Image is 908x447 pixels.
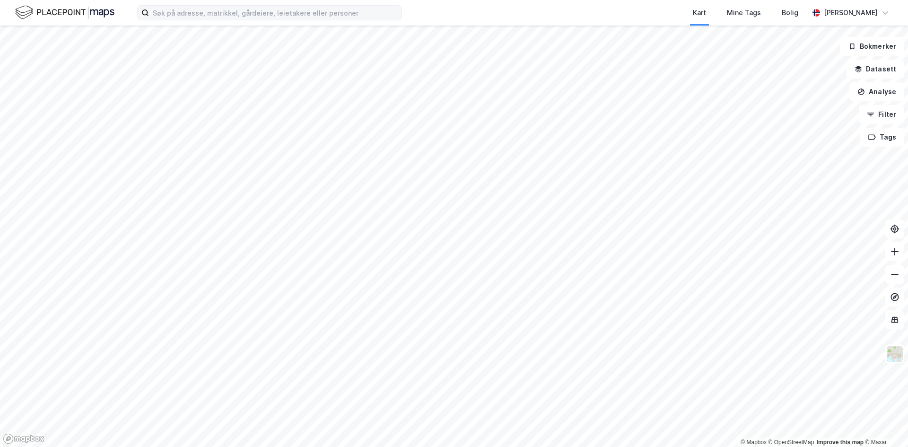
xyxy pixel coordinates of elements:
button: Datasett [847,60,904,79]
button: Filter [859,105,904,124]
a: Mapbox homepage [3,433,44,444]
button: Bokmerker [840,37,904,56]
div: Kart [693,7,706,18]
a: OpenStreetMap [768,439,814,446]
a: Mapbox [741,439,767,446]
div: Kontrollprogram for chat [861,402,908,447]
div: Mine Tags [727,7,761,18]
input: Søk på adresse, matrikkel, gårdeiere, leietakere eller personer [149,6,402,20]
button: Analyse [849,82,904,101]
div: [PERSON_NAME] [824,7,878,18]
a: Improve this map [817,439,864,446]
div: Bolig [782,7,798,18]
img: Z [886,345,904,363]
iframe: Chat Widget [861,402,908,447]
img: logo.f888ab2527a4732fd821a326f86c7f29.svg [15,4,114,21]
button: Tags [860,128,904,147]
